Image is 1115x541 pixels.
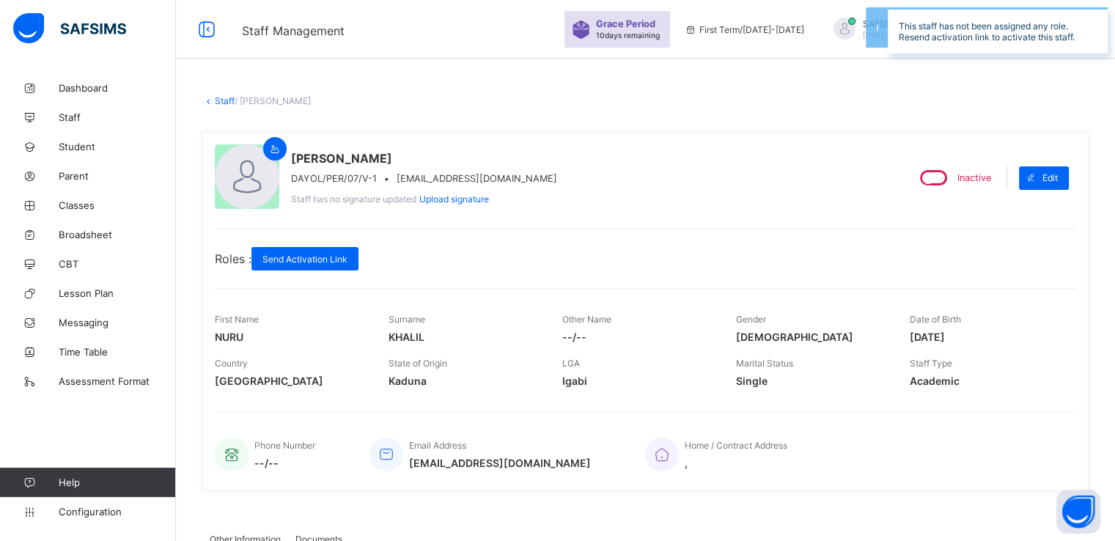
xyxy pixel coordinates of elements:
span: Kaduna [389,375,540,387]
img: sticker-purple.71386a28dfed39d6af7621340158ba97.svg [572,21,590,39]
span: Broadsheet [59,229,176,240]
span: [EMAIL_ADDRESS][DOMAIN_NAME] [397,173,557,184]
span: Other Name [562,314,611,325]
span: [EMAIL_ADDRESS][DOMAIN_NAME] [409,457,591,469]
span: Staff Type [910,358,952,369]
span: Inactive [957,172,991,183]
span: Staff has no signature updated [291,194,416,205]
span: Dashboard [59,82,176,94]
span: --/-- [562,331,714,343]
div: SAFSIMSSUPPORT [819,18,1087,42]
div: This staff has not been assigned any role. Resend activation link to activate this staff. [888,7,1108,54]
span: Configuration [59,506,175,518]
span: CBT [59,258,176,270]
span: Classes [59,199,176,211]
a: Staff [215,95,235,106]
span: SAFSIMS SUPPORT [863,18,1056,29]
span: [DEMOGRAPHIC_DATA] [736,331,888,343]
span: Igabi [562,375,714,387]
span: session/term information [685,24,804,35]
span: Surname [389,314,425,325]
span: Phone Number [254,440,315,451]
span: [PERSON_NAME][EMAIL_ADDRESS][DOMAIN_NAME] [863,31,1056,40]
span: Marital Status [736,358,793,369]
span: [DATE] [910,331,1061,343]
span: Date of Birth [910,314,961,325]
span: Student [59,141,176,152]
span: [GEOGRAPHIC_DATA] [215,375,367,387]
span: State of Origin [389,358,447,369]
span: Messaging [59,317,176,328]
span: Roles : [215,251,251,266]
span: LGA [562,358,580,369]
img: safsims [13,13,126,44]
span: KHALIL [389,331,540,343]
span: --/-- [254,457,315,469]
span: Academic [910,375,1061,387]
span: Lesson Plan [59,287,176,299]
span: Send Activation Link [262,254,347,265]
span: NURU [215,331,367,343]
span: Help [59,476,175,488]
span: Gender [736,314,766,325]
span: Staff Management [242,23,345,38]
span: , [685,457,787,469]
span: Grace Period [596,18,655,29]
button: Open asap [1056,490,1100,534]
span: [PERSON_NAME] [291,151,557,166]
span: / [PERSON_NAME] [235,95,311,106]
span: 10 days remaining [596,31,660,40]
span: Time Table [59,346,176,358]
span: First Name [215,314,259,325]
span: Country [215,358,248,369]
span: Parent [59,170,176,182]
div: • [291,173,557,184]
span: Single [736,375,888,387]
span: Edit [1042,172,1058,183]
span: Home / Contract Address [685,440,787,451]
span: Email Address [409,440,466,451]
span: Upload signature [419,194,489,205]
span: DAYOL/PER/07/V-1 [291,173,377,184]
span: Assessment Format [59,375,176,387]
span: Staff [59,111,176,123]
